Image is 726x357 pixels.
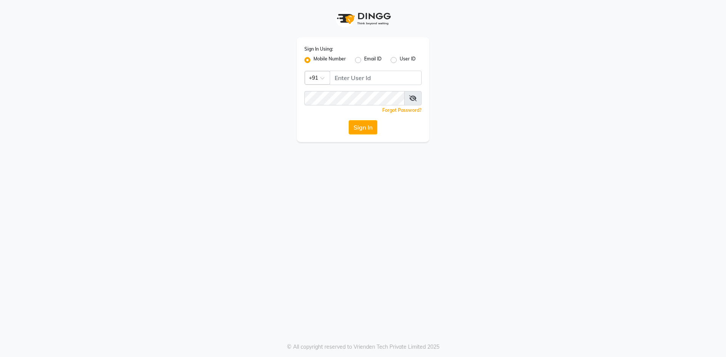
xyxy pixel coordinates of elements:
button: Sign In [349,120,377,134]
label: User ID [400,56,416,65]
input: Username [304,91,405,105]
label: Mobile Number [313,56,346,65]
a: Forgot Password? [382,107,422,113]
img: logo1.svg [333,8,393,30]
label: Sign In Using: [304,46,333,53]
label: Email ID [364,56,382,65]
input: Username [330,71,422,85]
